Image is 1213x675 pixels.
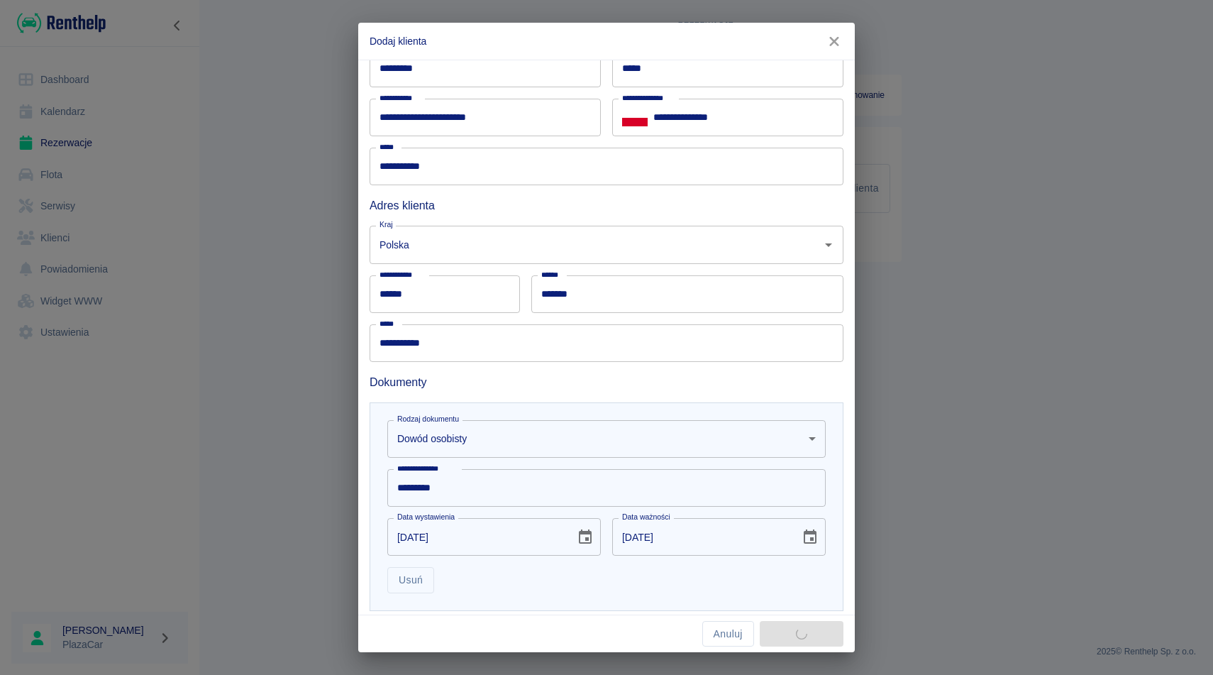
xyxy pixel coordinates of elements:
input: DD-MM-YYYY [612,518,790,556]
h6: Adres klienta [370,197,843,214]
label: Rodzaj dokumentu [397,414,459,424]
div: Dowód osobisty [387,420,826,458]
button: Select country [622,107,648,128]
button: Choose date, selected date is 23 lip 2027 [796,523,824,551]
button: Choose date, selected date is 23 lip 2017 [571,523,599,551]
label: Kraj [380,219,393,230]
h2: Dodaj klienta [358,23,855,60]
label: Data ważności [622,512,670,522]
label: Data wystawienia [397,512,455,522]
button: Anuluj [702,621,754,647]
input: DD-MM-YYYY [387,518,565,556]
button: Usuń [387,567,434,593]
h6: Dokumenty [370,373,843,391]
button: Otwórz [819,235,838,255]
